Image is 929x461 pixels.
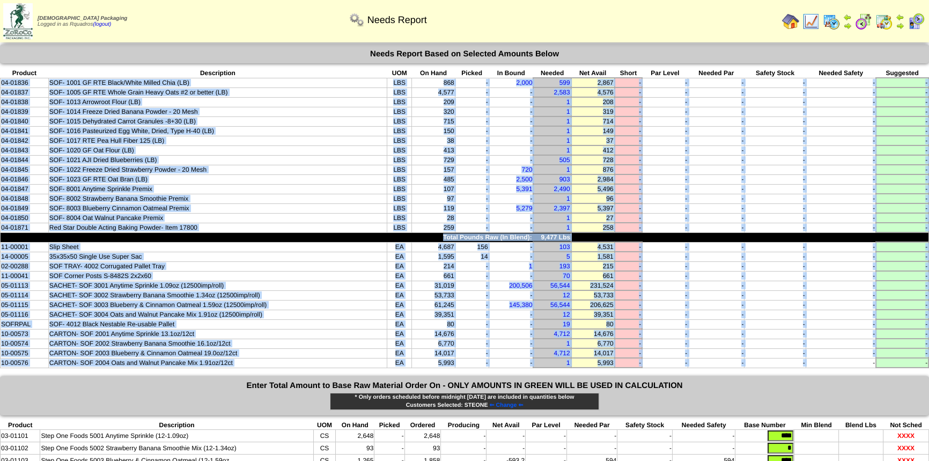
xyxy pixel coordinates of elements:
[744,155,806,165] td: -
[1,107,49,116] td: 04-01839
[642,252,688,261] td: -
[1,232,571,242] td: Total Pounds Raw (In Blend): 9,477 Lbs
[489,87,533,97] td: -
[688,78,744,87] td: -
[744,97,806,107] td: -
[642,145,688,155] td: -
[571,107,615,116] td: 319
[566,108,570,115] a: 1
[876,116,928,126] td: -
[802,13,820,30] img: line_graph.gif
[455,136,489,145] td: -
[412,242,455,252] td: 4,687
[387,136,411,145] td: LBS
[615,252,643,261] td: -
[455,252,489,261] td: 14
[806,145,876,155] td: -
[48,78,387,87] td: SOF- 1001 GF RTE Black/White Milled Chia (LB)
[688,213,744,223] td: -
[896,13,904,21] img: arrowleft.gif
[559,156,570,164] a: 505
[489,116,533,126] td: -
[571,97,615,107] td: 208
[516,175,532,183] a: 2,500
[550,301,570,309] a: 56,544
[563,320,570,328] a: 19
[615,107,643,116] td: -
[559,243,570,251] a: 103
[571,69,615,78] th: Net Avail
[876,145,928,155] td: -
[1,165,49,174] td: 04-01845
[806,78,876,87] td: -
[688,145,744,155] td: -
[48,184,387,194] td: SOF- 8001 Anytime Sprinkle Premix
[566,137,570,144] a: 1
[806,116,876,126] td: -
[642,165,688,174] td: -
[566,340,570,347] a: 1
[412,69,455,78] th: On Hand
[806,223,876,232] td: -
[559,79,570,86] a: 599
[876,223,928,232] td: -
[1,87,49,97] td: 04-01837
[908,13,925,30] img: calendarcustomer.gif
[615,69,643,78] th: Short
[615,78,643,87] td: -
[571,184,615,194] td: 5,496
[744,174,806,184] td: -
[688,174,744,184] td: -
[642,213,688,223] td: -
[455,116,489,126] td: -
[387,107,411,116] td: LBS
[387,97,411,107] td: LBS
[744,203,806,213] td: -
[38,16,127,21] span: [DEMOGRAPHIC_DATA] Packaging
[412,116,455,126] td: 715
[566,166,570,173] a: 1
[876,97,928,107] td: -
[896,21,904,30] img: arrowright.gif
[642,116,688,126] td: -
[412,223,455,232] td: 259
[1,97,49,107] td: 04-01838
[348,11,365,28] img: workflow.png
[563,311,570,318] a: 12
[615,145,643,155] td: -
[876,165,928,174] td: -
[875,13,893,30] img: calendarinout.gif
[48,145,387,155] td: SOF- 1020 GF Oat Flour (LB)
[455,223,489,232] td: -
[571,78,615,87] td: 2,867
[806,252,876,261] td: -
[550,282,570,289] a: 56,544
[455,87,489,97] td: -
[1,194,49,203] td: 04-01848
[1,223,49,232] td: 04-01871
[806,242,876,252] td: -
[744,116,806,126] td: -
[642,194,688,203] td: -
[554,349,570,357] a: 4,712
[455,242,489,252] td: 156
[412,87,455,97] td: 4,577
[642,242,688,252] td: -
[806,174,876,184] td: -
[1,155,49,165] td: 04-01844
[48,116,387,126] td: SOF- 1015 Dehydrated Carrot Granules -8+30 (LB)
[387,126,411,136] td: LBS
[387,165,411,174] td: LBS
[529,262,533,270] a: 1
[688,252,744,261] td: -
[48,252,387,261] td: 35x35x50 Single Use Super Sac
[843,21,852,30] img: arrowright.gif
[744,213,806,223] td: -
[489,213,533,223] td: -
[412,174,455,184] td: 485
[1,184,49,194] td: 04-01847
[48,97,387,107] td: SOF- 1013 Arrowroot Flour (LB)
[615,126,643,136] td: -
[516,79,532,86] a: 2,000
[509,301,532,309] a: 145,380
